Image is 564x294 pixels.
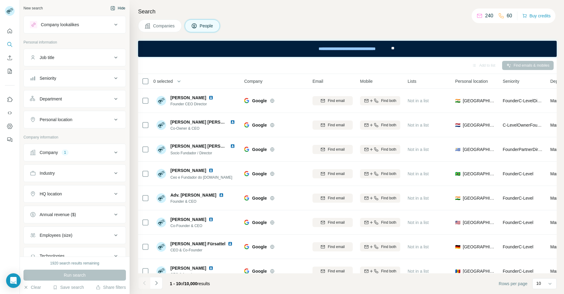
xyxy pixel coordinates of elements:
[408,269,429,274] span: Not in a list
[503,244,533,249] span: Founder C-Level
[328,220,344,225] span: Find email
[312,242,353,251] button: Find email
[360,121,400,130] button: Find both
[5,121,15,132] button: Dashboard
[40,170,55,176] div: Industry
[360,242,400,251] button: Find both
[503,220,533,225] span: Founder C-Level
[244,195,249,200] img: Logo of Google
[24,166,126,180] button: Industry
[503,78,519,84] span: Seniority
[153,23,175,29] span: Companies
[23,40,126,45] p: Personal information
[360,96,400,105] button: Find both
[209,95,213,100] img: LinkedIn logo
[40,232,72,238] div: Employees (size)
[360,145,400,154] button: Find both
[252,244,267,250] span: Google
[5,52,15,63] button: Enrich CSV
[153,78,173,84] span: 0 selected
[328,122,344,128] span: Find email
[40,96,62,102] div: Department
[96,284,126,290] button: Share filters
[40,54,54,61] div: Job title
[170,144,243,149] span: [PERSON_NAME] [PERSON_NAME]
[200,23,214,29] span: People
[228,241,233,246] img: LinkedIn logo
[5,26,15,37] button: Quick start
[23,284,41,290] button: Clear
[328,268,344,274] span: Find email
[244,122,249,127] img: Logo of Google
[360,169,400,178] button: Find both
[244,244,249,249] img: Logo of Google
[170,199,226,204] span: Founder & CEO
[181,281,184,286] span: of
[170,281,210,286] span: results
[209,217,213,222] img: LinkedIn logo
[312,145,353,154] button: Find email
[5,66,15,77] button: My lists
[170,216,206,222] span: [PERSON_NAME]
[381,147,396,152] span: Find both
[503,123,546,128] span: C-Level Owner Founder
[6,273,21,288] div: Open Intercom Messenger
[170,272,216,277] span: CEO & founder
[184,281,198,286] span: 10,000
[503,147,548,152] span: Founder Partner Director
[170,126,237,131] span: Co-Owner & CEO
[40,117,72,123] div: Personal location
[170,192,216,198] span: Adv. [PERSON_NAME]
[455,219,460,226] span: 🇺🇸
[499,281,527,287] span: Rows per page
[485,12,493,19] p: 240
[408,196,429,201] span: Not in a list
[156,169,166,179] img: Avatar
[252,219,267,226] span: Google
[408,78,416,84] span: Lists
[156,193,166,203] img: Avatar
[244,268,249,273] img: Logo of Google
[408,98,429,103] span: Not in a list
[455,171,460,177] span: 🇧🇷
[170,175,232,180] span: Ceo e Fundador do [DOMAIN_NAME]
[328,195,344,201] span: Find email
[170,247,235,253] span: CEO & Co-Founder
[312,96,353,105] button: Find email
[62,150,69,155] div: 1
[138,7,557,16] h4: Search
[170,120,261,124] span: [PERSON_NAME] [PERSON_NAME] PharmD
[463,171,495,177] span: [GEOGRAPHIC_DATA]
[24,228,126,243] button: Employees (size)
[244,147,249,152] img: Logo of Google
[312,169,353,178] button: Find email
[5,107,15,118] button: Use Surfe API
[24,92,126,106] button: Department
[252,146,267,152] span: Google
[244,171,249,176] img: Logo of Google
[455,98,460,104] span: 🇮🇳
[408,147,429,152] span: Not in a list
[24,249,126,263] button: Technologies
[170,95,206,101] span: [PERSON_NAME]
[360,218,400,227] button: Find both
[312,218,353,227] button: Find email
[455,195,460,201] span: 🇮🇳
[41,22,79,28] div: Company lookalikes
[252,171,267,177] span: Google
[360,267,400,276] button: Find both
[381,268,396,274] span: Find both
[503,98,548,103] span: Founder C-Level Director
[381,98,396,103] span: Find both
[5,134,15,145] button: Feedback
[23,5,43,11] div: New search
[455,244,460,250] span: 🇩🇪
[170,101,216,107] span: Founder CEO Director
[408,220,429,225] span: Not in a list
[252,122,267,128] span: Google
[40,191,62,197] div: HQ location
[463,268,495,274] span: [GEOGRAPHIC_DATA]
[24,50,126,65] button: Job title
[170,241,225,247] span: [PERSON_NAME] Fürsattel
